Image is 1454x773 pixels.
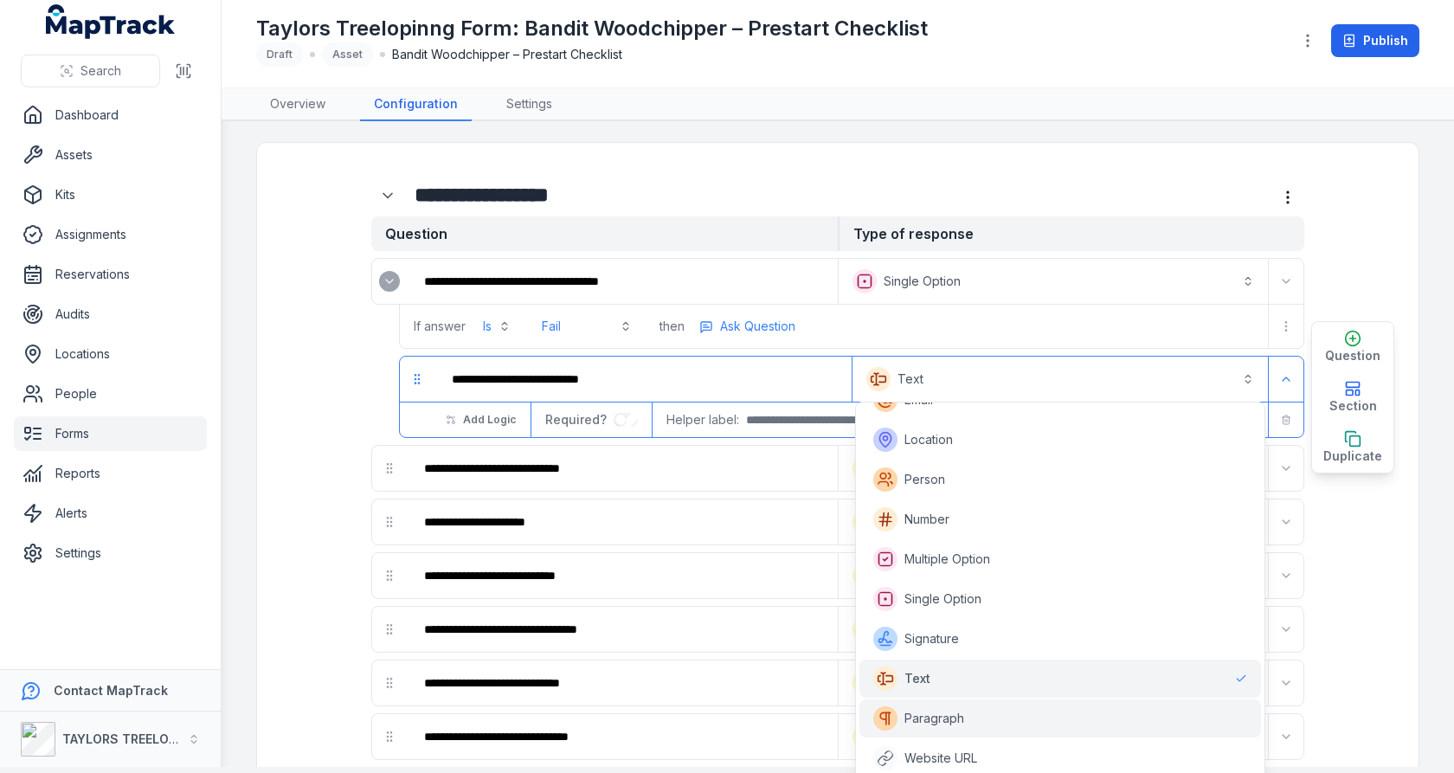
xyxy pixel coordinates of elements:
[904,511,949,528] span: Number
[904,590,981,608] span: Single Option
[904,670,930,687] span: Text
[904,750,977,767] span: Website URL
[904,710,964,727] span: Paragraph
[904,431,953,448] span: Location
[856,360,1264,398] button: Text
[904,471,945,488] span: Person
[904,551,990,568] span: Multiple Option
[904,630,959,647] span: Signature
